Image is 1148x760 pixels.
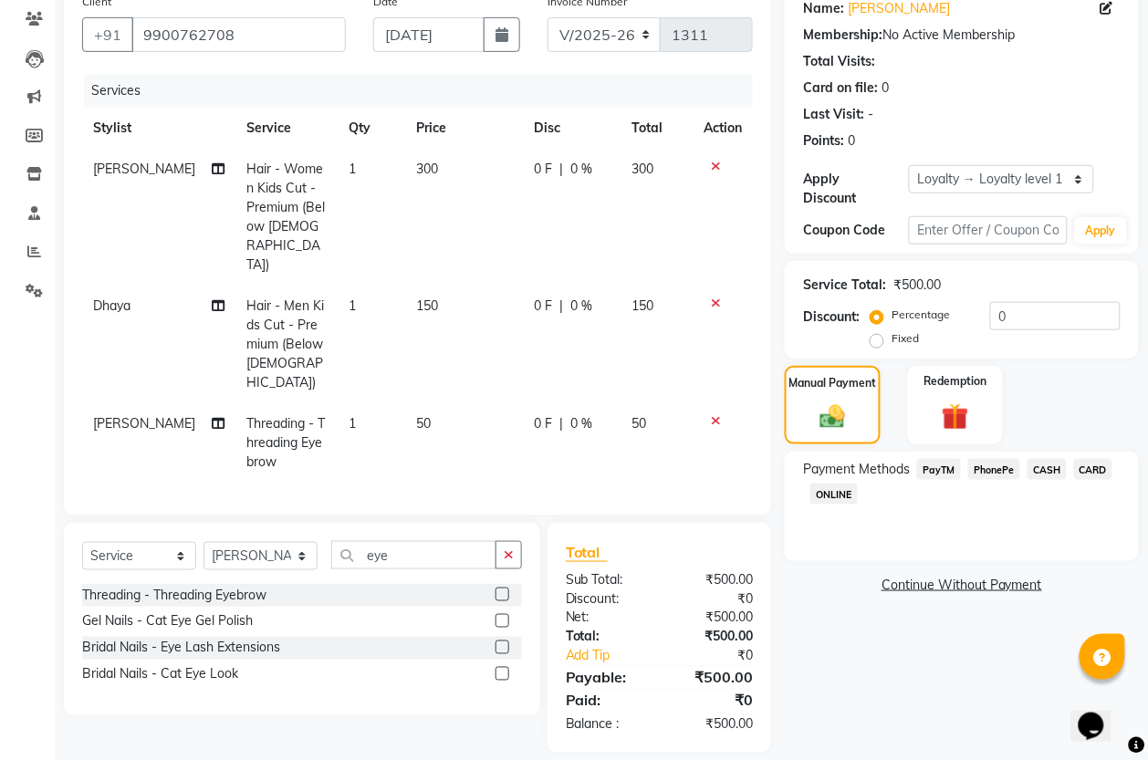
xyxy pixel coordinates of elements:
[621,108,693,149] th: Total
[552,690,660,712] div: Paid:
[570,297,592,316] span: 0 %
[82,665,238,684] div: Bridal Nails - Cat Eye Look
[338,108,405,149] th: Qty
[803,276,886,295] div: Service Total:
[416,161,438,177] span: 300
[892,307,950,323] label: Percentage
[82,17,133,52] button: +91
[566,543,608,562] span: Total
[968,459,1020,480] span: PhonePe
[559,414,563,433] span: |
[660,667,767,689] div: ₹500.00
[803,52,875,71] div: Total Visits:
[405,108,523,149] th: Price
[660,690,767,712] div: ₹0
[868,105,873,124] div: -
[349,415,356,432] span: 1
[552,609,660,628] div: Net:
[534,297,552,316] span: 0 F
[534,414,552,433] span: 0 F
[892,330,919,347] label: Fixed
[93,297,130,314] span: Dhaya
[660,628,767,647] div: ₹500.00
[803,307,860,327] div: Discount:
[1028,459,1067,480] span: CASH
[552,570,660,589] div: Sub Total:
[803,170,909,208] div: Apply Discount
[803,221,909,240] div: Coupon Code
[1075,217,1127,245] button: Apply
[416,297,438,314] span: 150
[82,586,266,605] div: Threading - Threading Eyebrow
[803,26,1121,45] div: No Active Membership
[882,78,889,98] div: 0
[82,108,235,149] th: Stylist
[893,276,941,295] div: ₹500.00
[631,415,646,432] span: 50
[803,26,882,45] div: Membership:
[235,108,338,149] th: Service
[82,639,280,658] div: Bridal Nails - Eye Lash Extensions
[552,667,660,689] div: Payable:
[660,589,767,609] div: ₹0
[934,401,977,434] img: _gift.svg
[84,74,767,108] div: Services
[693,108,753,149] th: Action
[416,415,431,432] span: 50
[131,17,346,52] input: Search by Name/Mobile/Email/Code
[789,375,877,391] label: Manual Payment
[803,131,844,151] div: Points:
[552,715,660,734] div: Balance :
[909,216,1068,245] input: Enter Offer / Coupon Code
[246,161,325,273] span: Hair - Women Kids Cut - Premium (Below [DEMOGRAPHIC_DATA])
[331,541,496,569] input: Search or Scan
[660,715,767,734] div: ₹500.00
[1071,687,1130,742] iframe: chat widget
[93,161,195,177] span: [PERSON_NAME]
[924,373,986,390] label: Redemption
[803,105,864,124] div: Last Visit:
[349,297,356,314] span: 1
[82,612,253,631] div: Gel Nails - Cat Eye Gel Polish
[810,484,858,505] span: ONLINE
[677,647,767,666] div: ₹0
[660,609,767,628] div: ₹500.00
[848,131,855,151] div: 0
[660,570,767,589] div: ₹500.00
[534,160,552,179] span: 0 F
[803,460,910,479] span: Payment Methods
[93,415,195,432] span: [PERSON_NAME]
[349,161,356,177] span: 1
[917,459,961,480] span: PayTM
[552,589,660,609] div: Discount:
[559,297,563,316] span: |
[803,78,878,98] div: Card on file:
[1074,459,1113,480] span: CARD
[631,297,653,314] span: 150
[631,161,653,177] span: 300
[552,647,677,666] a: Add Tip
[523,108,621,149] th: Disc
[570,160,592,179] span: 0 %
[570,414,592,433] span: 0 %
[246,415,325,470] span: Threading - Threading Eyebrow
[788,576,1135,595] a: Continue Without Payment
[246,297,324,390] span: Hair - Men Kids Cut - Premium (Below [DEMOGRAPHIC_DATA])
[812,402,853,432] img: _cash.svg
[552,628,660,647] div: Total:
[559,160,563,179] span: |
